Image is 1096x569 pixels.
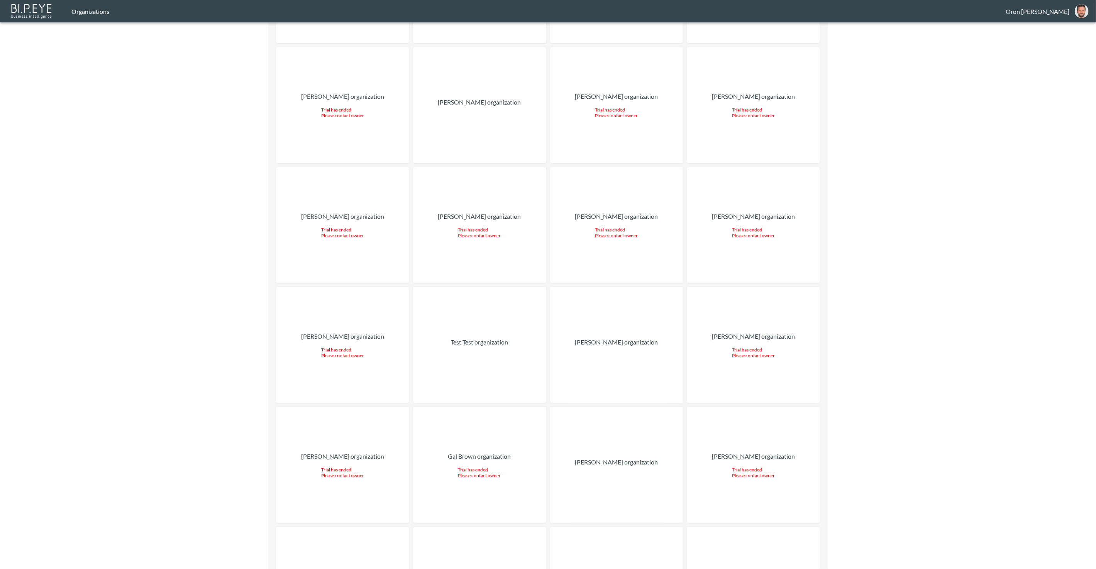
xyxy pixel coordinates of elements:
[321,107,364,118] div: Trial has ended Please contact owner
[575,458,658,467] p: [PERSON_NAME] organization
[712,452,795,461] p: [PERSON_NAME] organization
[595,227,638,238] div: Trial has ended Please contact owner
[321,467,364,478] div: Trial has ended Please contact owner
[321,347,364,358] div: Trial has ended Please contact owner
[575,338,658,347] p: [PERSON_NAME] organization
[438,98,521,107] p: [PERSON_NAME] organization
[732,467,775,478] div: Trial has ended Please contact owner
[301,212,384,221] p: [PERSON_NAME] organization
[458,467,501,478] div: Trial has ended Please contact owner
[10,2,54,19] img: bipeye-logo
[1006,8,1069,15] div: Oron [PERSON_NAME]
[301,92,384,101] p: [PERSON_NAME] organization
[575,212,658,221] p: [PERSON_NAME] organization
[732,227,775,238] div: Trial has ended Please contact owner
[595,107,638,118] div: Trial has ended Please contact owner
[712,92,795,101] p: [PERSON_NAME] organization
[458,227,501,238] div: Trial has ended Please contact owner
[732,107,775,118] div: Trial has ended Please contact owner
[712,332,795,341] p: [PERSON_NAME] organization
[712,212,795,221] p: [PERSON_NAME] organization
[1069,2,1094,20] button: oron@bipeye.com
[575,92,658,101] p: [PERSON_NAME] organization
[438,212,521,221] p: [PERSON_NAME] organization
[321,227,364,238] div: Trial has ended Please contact owner
[301,452,384,461] p: [PERSON_NAME] organization
[732,347,775,358] div: Trial has ended Please contact owner
[1075,4,1089,18] img: f7df4f0b1e237398fe25aedd0497c453
[448,452,511,461] p: Gal Brown organization
[451,338,508,347] p: Test Test organization
[301,332,384,341] p: [PERSON_NAME] organization
[71,8,1006,15] div: Organizations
